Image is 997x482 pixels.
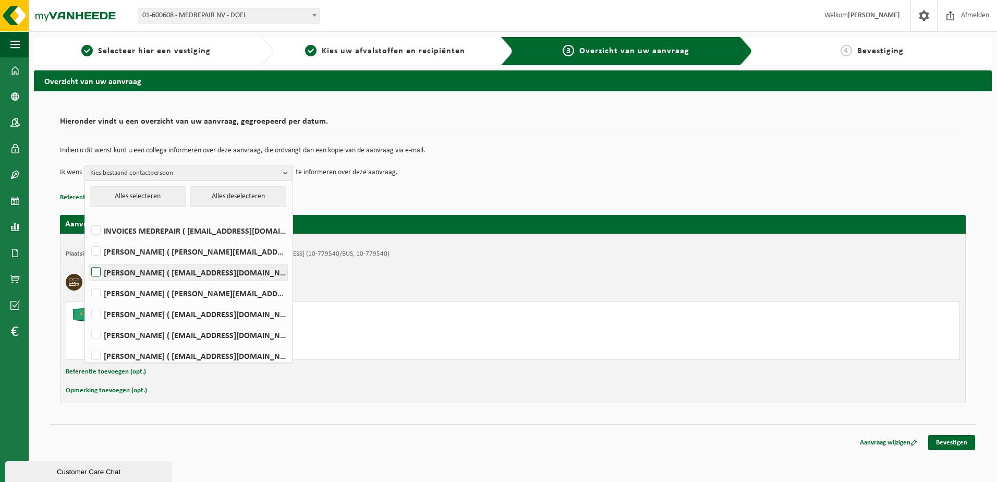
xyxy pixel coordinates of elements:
label: [PERSON_NAME] ( [PERSON_NAME][EMAIL_ADDRESS][DOMAIN_NAME] ) [89,285,287,301]
span: Kies uw afvalstoffen en recipiënten [322,47,465,55]
div: Containers: C40-1920 [113,346,555,354]
span: 2 [305,45,317,56]
span: Selecteer hier een vestiging [98,47,211,55]
span: 1 [81,45,93,56]
span: Overzicht van uw aanvraag [579,47,689,55]
a: 2Kies uw afvalstoffen en recipiënten [278,45,492,57]
span: 3 [563,45,574,56]
label: [PERSON_NAME] ( [EMAIL_ADDRESS][DOMAIN_NAME] ) [89,306,287,322]
div: Ophalen en plaatsen lege container [113,324,555,332]
h2: Overzicht van uw aanvraag [34,70,992,91]
strong: Aanvraag voor [DATE] [65,220,143,228]
div: Aantal: 1 [113,338,555,346]
img: HK-XC-40-GN-00.png [71,307,103,323]
label: INVOICES MEDREPAIR ( [EMAIL_ADDRESS][DOMAIN_NAME] ) [89,223,287,238]
button: Referentie toevoegen (opt.) [60,191,140,204]
label: [PERSON_NAME] ( [EMAIL_ADDRESS][DOMAIN_NAME] ) [89,348,287,364]
span: Kies bestaand contactpersoon [90,165,279,181]
label: [PERSON_NAME] ( [EMAIL_ADDRESS][DOMAIN_NAME] ) [89,327,287,343]
strong: Plaatsingsadres: [66,250,111,257]
button: Referentie toevoegen (opt.) [66,365,146,379]
span: Bevestiging [857,47,904,55]
p: Ik wens [60,165,82,180]
button: Kies bestaand contactpersoon [84,165,293,180]
a: Aanvraag wijzigen [852,435,925,450]
label: [PERSON_NAME] ( [EMAIL_ADDRESS][DOMAIN_NAME] ) [89,264,287,280]
a: Bevestigen [928,435,975,450]
span: 4 [841,45,852,56]
strong: [PERSON_NAME] [848,11,900,19]
span: 01-600608 - MEDREPAIR NV - DOEL [138,8,320,23]
button: Alles selecteren [90,186,186,207]
h2: Hieronder vindt u een overzicht van uw aanvraag, gegroepeerd per datum. [60,117,966,131]
label: [PERSON_NAME] ( [PERSON_NAME][EMAIL_ADDRESS][DOMAIN_NAME] ) [89,244,287,259]
p: te informeren over deze aanvraag. [296,165,398,180]
a: 1Selecteer hier een vestiging [39,45,252,57]
iframe: chat widget [5,459,174,482]
button: Opmerking toevoegen (opt.) [66,384,147,397]
button: Alles deselecteren [190,186,286,207]
p: Indien u dit wenst kunt u een collega informeren over deze aanvraag, die ontvangt dan een kopie v... [60,147,966,154]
